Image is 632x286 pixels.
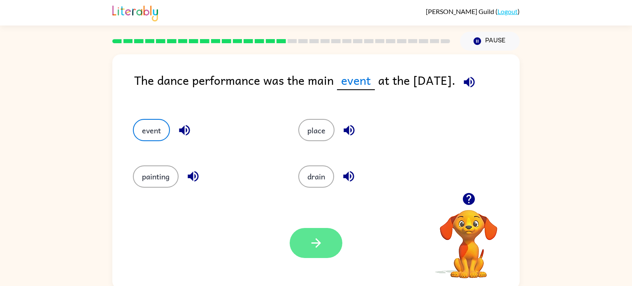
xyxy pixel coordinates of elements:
[428,197,510,279] video: Your browser must support playing .mp4 files to use Literably. Please try using another browser.
[133,165,179,188] button: painting
[337,71,375,90] span: event
[298,119,335,141] button: place
[460,32,520,51] button: Pause
[134,71,520,102] div: The dance performance was the main at the [DATE].
[426,7,495,15] span: [PERSON_NAME] Guild
[112,3,158,21] img: Literably
[298,165,334,188] button: drain
[133,119,170,141] button: event
[426,7,520,15] div: ( )
[497,7,518,15] a: Logout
